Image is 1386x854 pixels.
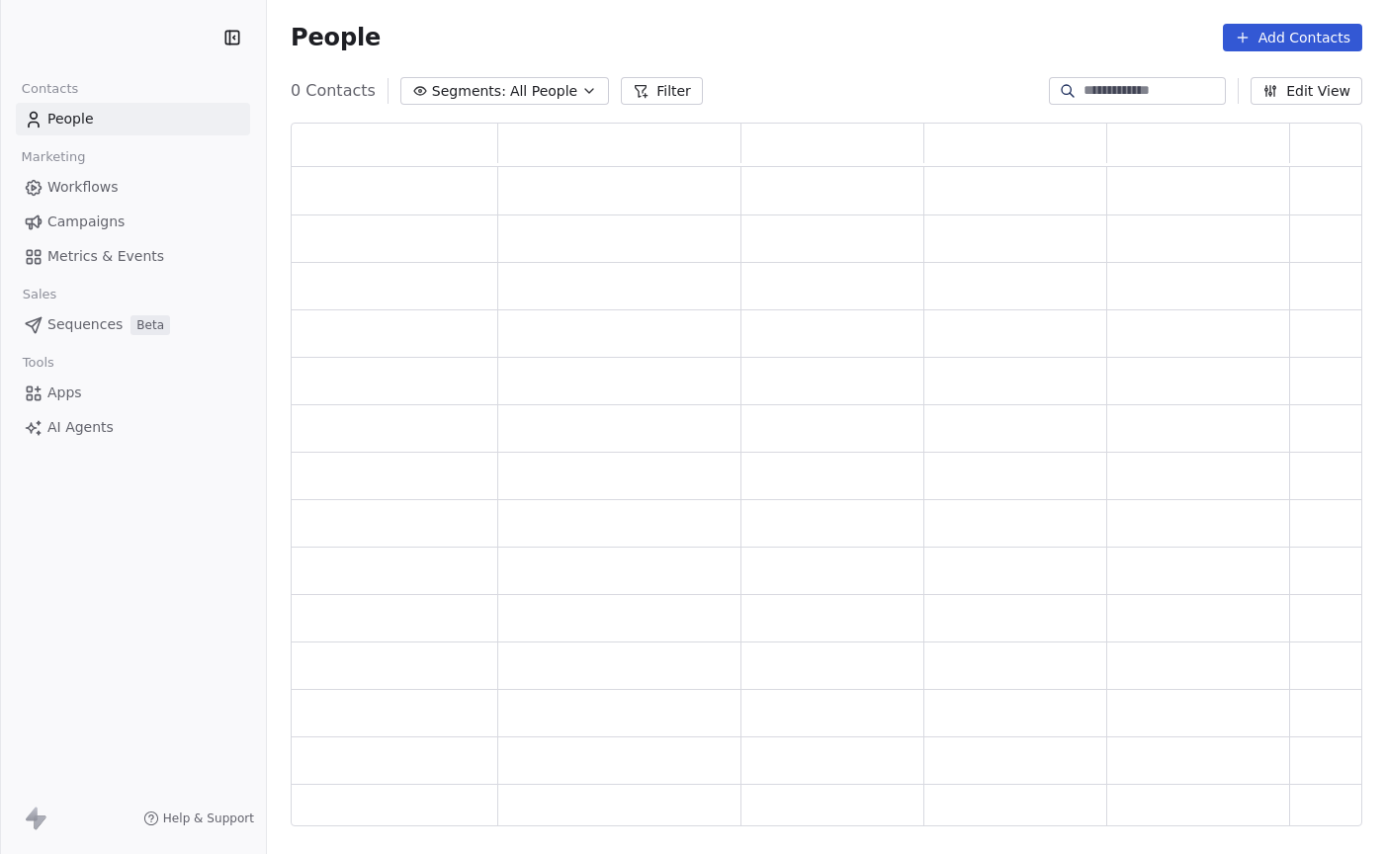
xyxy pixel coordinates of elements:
[47,177,119,198] span: Workflows
[432,81,506,102] span: Segments:
[163,811,254,826] span: Help & Support
[130,315,170,335] span: Beta
[14,280,65,309] span: Sales
[16,103,250,135] a: People
[47,109,94,129] span: People
[16,411,250,444] a: AI Agents
[47,212,125,232] span: Campaigns
[291,23,381,52] span: People
[13,142,94,172] span: Marketing
[16,240,250,273] a: Metrics & Events
[14,348,62,378] span: Tools
[143,811,254,826] a: Help & Support
[16,171,250,204] a: Workflows
[13,74,87,104] span: Contacts
[1223,24,1362,51] button: Add Contacts
[510,81,577,102] span: All People
[47,314,123,335] span: Sequences
[16,377,250,409] a: Apps
[291,79,376,103] span: 0 Contacts
[47,417,114,438] span: AI Agents
[47,246,164,267] span: Metrics & Events
[47,383,82,403] span: Apps
[16,206,250,238] a: Campaigns
[621,77,703,105] button: Filter
[16,308,250,341] a: SequencesBeta
[1251,77,1362,105] button: Edit View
